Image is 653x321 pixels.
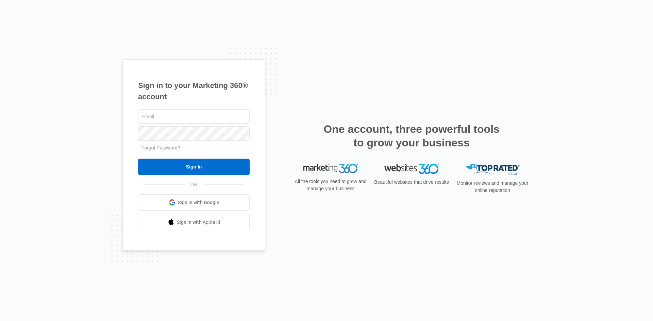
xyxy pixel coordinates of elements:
[141,145,180,150] a: Forgot Password?
[138,214,250,230] a: Sign in with Apple Id
[138,194,250,211] a: Sign in with Google
[384,164,439,174] img: Websites 360
[178,199,219,206] span: Sign in with Google
[177,219,220,226] span: Sign in with Apple Id
[373,179,450,186] p: Beautiful websites that drive results
[292,178,369,192] p: All the tools you need to grow and manage your business
[454,180,531,194] p: Monitor reviews and manage your online reputation
[321,122,502,149] h2: One account, three powerful tools to grow your business
[303,164,358,173] img: Marketing 360
[465,164,520,175] img: Top Rated Local
[138,80,250,102] h1: Sign in to your Marketing 360® account
[138,159,250,175] input: Sign In
[186,181,202,188] span: OR
[138,109,250,124] input: Email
